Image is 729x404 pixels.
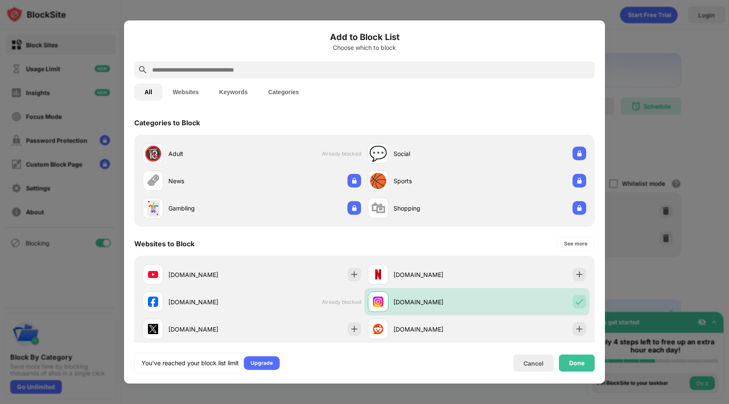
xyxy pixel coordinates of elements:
[322,150,361,157] span: Already blocked
[393,149,477,158] div: Social
[138,65,148,75] img: search.svg
[134,240,194,248] div: Websites to Block
[393,297,477,306] div: [DOMAIN_NAME]
[148,324,158,334] img: favicons
[564,240,587,248] div: See more
[373,324,383,334] img: favicons
[168,149,252,158] div: Adult
[142,359,239,367] div: You’ve reached your block list limit
[369,145,387,162] div: 💬
[393,325,477,334] div: [DOMAIN_NAME]
[251,359,273,367] div: Upgrade
[373,297,383,307] img: favicons
[373,269,383,280] img: favicons
[134,118,200,127] div: Categories to Block
[168,270,252,279] div: [DOMAIN_NAME]
[168,297,252,306] div: [DOMAIN_NAME]
[134,44,595,51] div: Choose which to block
[524,360,544,367] div: Cancel
[134,31,595,43] h6: Add to Block List
[393,176,477,185] div: Sports
[144,199,162,217] div: 🃏
[393,204,477,213] div: Shopping
[148,269,158,280] img: favicons
[168,176,252,185] div: News
[569,360,584,366] div: Done
[162,84,209,101] button: Websites
[134,84,162,101] button: All
[369,172,387,190] div: 🏀
[393,270,477,279] div: [DOMAIN_NAME]
[371,199,385,217] div: 🛍
[322,299,361,305] span: Already blocked
[144,145,162,162] div: 🔞
[258,84,309,101] button: Categories
[148,297,158,307] img: favicons
[146,172,160,190] div: 🗞
[209,84,258,101] button: Keywords
[168,325,252,334] div: [DOMAIN_NAME]
[168,204,252,213] div: Gambling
